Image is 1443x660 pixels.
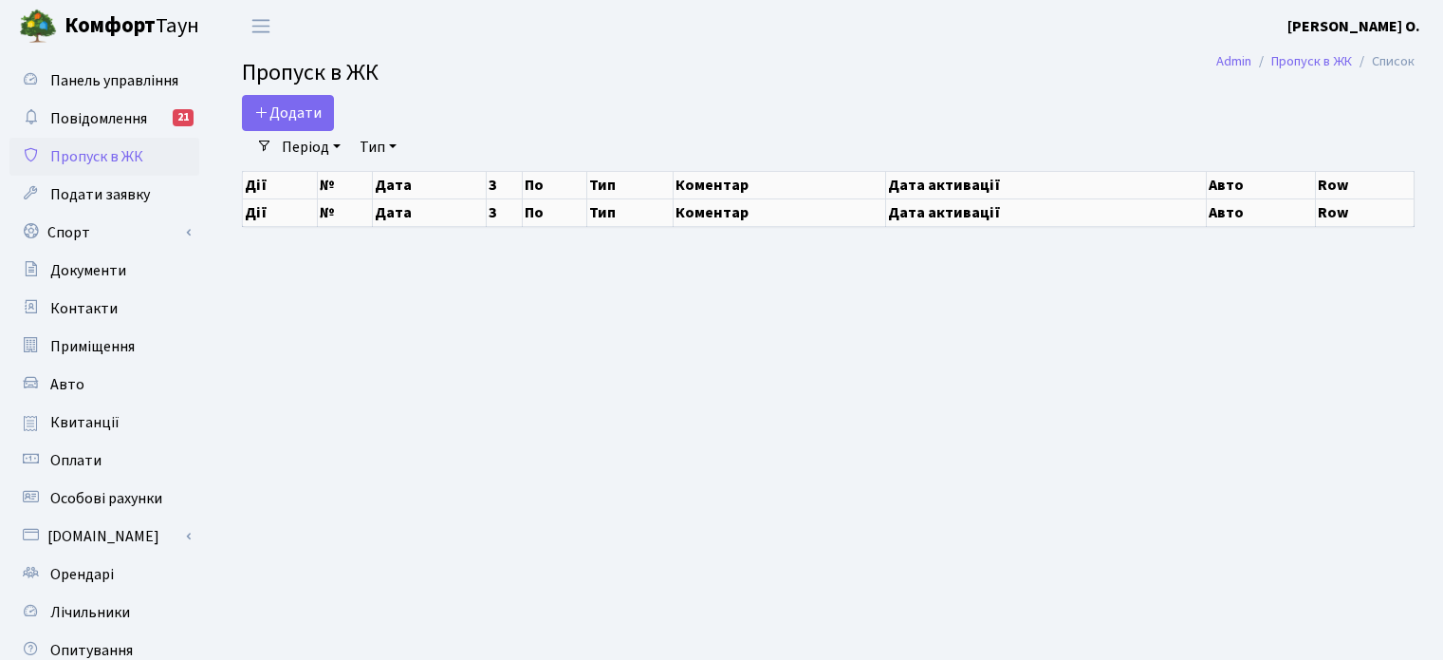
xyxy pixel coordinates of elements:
[65,10,199,43] span: Таун
[9,290,199,328] a: Контакти
[9,214,199,252] a: Спорт
[9,556,199,594] a: Орендарі
[50,374,84,395] span: Авто
[9,252,199,290] a: Документи
[9,366,199,404] a: Авто
[1216,51,1251,71] a: Admin
[1287,15,1420,38] a: [PERSON_NAME] О.
[885,171,1207,198] th: Дата активації
[9,62,199,100] a: Панель управління
[486,171,522,198] th: З
[1271,51,1352,71] a: Пропуск в ЖК
[9,594,199,632] a: Лічильники
[523,171,587,198] th: По
[254,103,322,123] span: Додати
[372,198,486,226] th: Дата
[50,336,135,357] span: Приміщення
[1287,16,1420,37] b: [PERSON_NAME] О.
[50,184,150,205] span: Подати заявку
[1207,198,1316,226] th: Авто
[173,109,194,126] div: 21
[50,602,130,623] span: Лічильники
[1352,51,1415,72] li: Список
[9,176,199,214] a: Подати заявку
[9,138,199,176] a: Пропуск в ЖК
[243,171,318,198] th: Дії
[318,198,372,226] th: №
[352,131,404,163] a: Тип
[50,298,118,319] span: Контакти
[1188,42,1443,82] nav: breadcrumb
[1207,171,1316,198] th: Авто
[50,108,147,129] span: Повідомлення
[587,198,673,226] th: Тип
[9,442,199,480] a: Оплати
[19,8,57,46] img: logo.png
[372,171,486,198] th: Дата
[243,198,318,226] th: Дії
[9,480,199,518] a: Особові рахунки
[50,488,162,509] span: Особові рахунки
[486,198,522,226] th: З
[237,10,285,42] button: Переключити навігацію
[885,198,1207,226] th: Дата активації
[50,564,114,585] span: Орендарі
[50,70,178,91] span: Панель управління
[50,146,143,167] span: Пропуск в ЖК
[50,260,126,281] span: Документи
[673,171,885,198] th: Коментар
[673,198,885,226] th: Коментар
[9,328,199,366] a: Приміщення
[318,171,372,198] th: №
[50,412,120,433] span: Квитанції
[9,404,199,442] a: Квитанції
[1316,198,1415,226] th: Row
[1316,171,1415,198] th: Row
[50,450,102,471] span: Оплати
[65,10,156,41] b: Комфорт
[242,56,379,89] span: Пропуск в ЖК
[9,100,199,138] a: Повідомлення21
[274,131,348,163] a: Період
[587,171,673,198] th: Тип
[9,518,199,556] a: [DOMAIN_NAME]
[242,95,334,131] a: Додати
[523,198,587,226] th: По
